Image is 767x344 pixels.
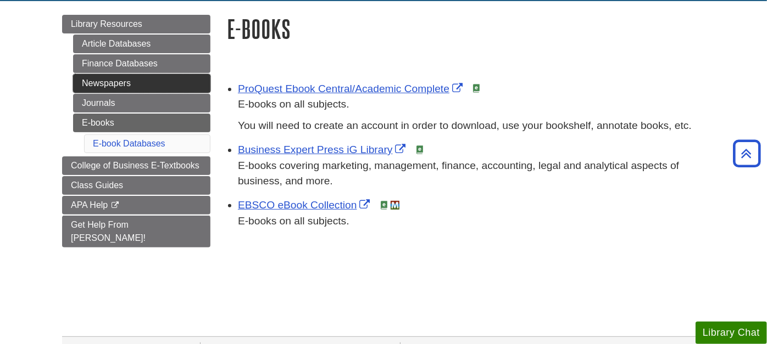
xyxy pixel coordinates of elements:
[62,156,210,175] a: College of Business E-Textbooks
[238,118,705,134] p: You will need to create an account in order to download, use your bookshelf, annotate books, etc.
[729,146,764,161] a: Back to Top
[472,84,481,93] img: e-Book
[71,19,142,29] span: Library Resources
[110,202,120,209] i: This link opens in a new window
[62,216,210,247] a: Get Help From [PERSON_NAME]!
[71,181,123,190] span: Class Guides
[238,213,705,229] p: E-books on all subjects.
[62,176,210,195] a: Class Guides
[238,97,705,112] p: E-books on all subjects.
[73,94,210,112] a: Journals
[415,145,424,154] img: e-Book
[238,83,465,94] a: Link opens in new window
[73,54,210,73] a: Finance Databases
[73,35,210,53] a: Article Databases
[71,161,199,170] span: College of Business E-Textbooks
[62,196,210,215] a: APA Help
[71,200,108,210] span: APA Help
[238,158,705,190] p: E-books covering marketing, management, finance, accounting, legal and analytical aspects of busi...
[62,15,210,247] div: Guide Page Menu
[238,144,409,155] a: Link opens in new window
[227,15,705,43] h1: E-books
[380,201,388,210] img: e-Book
[73,114,210,132] a: E-books
[238,199,373,211] a: Link opens in new window
[696,322,767,344] button: Library Chat
[71,220,146,243] span: Get Help From [PERSON_NAME]!
[62,15,210,33] a: Library Resources
[391,201,399,210] img: MeL (Michigan electronic Library)
[73,74,210,93] a: Newspapers
[93,139,165,148] a: E-book Databases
